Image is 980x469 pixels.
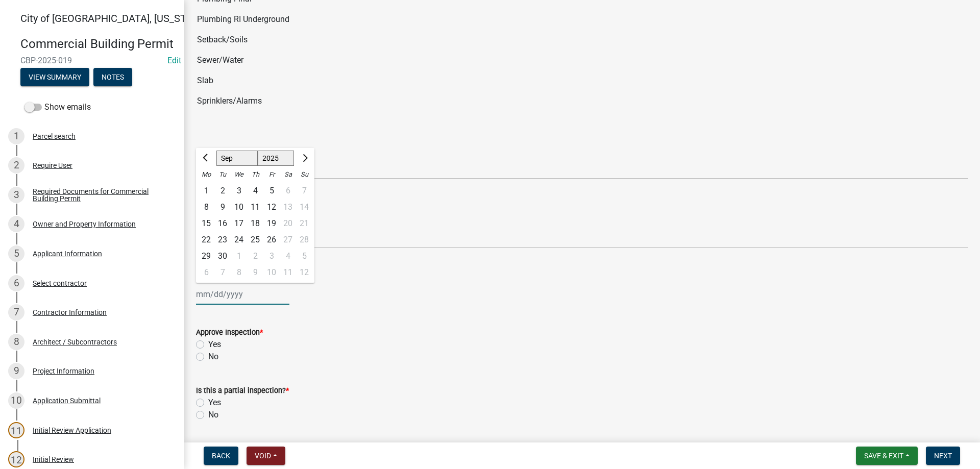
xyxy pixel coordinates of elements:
[204,447,238,465] button: Back
[214,264,231,281] div: 7
[247,264,263,281] div: Thursday, October 9, 2025
[298,150,310,166] button: Next month
[33,133,76,140] div: Parcel search
[8,392,24,409] div: 10
[231,264,247,281] div: 8
[934,452,952,460] span: Next
[33,162,72,169] div: Require User
[247,232,263,248] div: 25
[33,397,101,404] div: Application Submittal
[214,183,231,199] div: 2
[196,284,289,305] input: mm/dd/yyyy
[263,183,280,199] div: 5
[214,166,231,183] div: Tu
[33,220,136,228] div: Owner and Property Information
[33,338,117,345] div: Architect / Subcontractors
[231,215,247,232] div: Wednesday, September 17, 2025
[33,427,111,434] div: Initial Review Application
[231,264,247,281] div: Wednesday, October 8, 2025
[212,452,230,460] span: Back
[231,183,247,199] div: Wednesday, September 3, 2025
[263,248,280,264] div: Friday, October 3, 2025
[263,232,280,248] div: Friday, September 26, 2025
[247,215,263,232] div: 18
[231,232,247,248] div: 24
[263,248,280,264] div: 3
[214,248,231,264] div: Tuesday, September 30, 2025
[231,232,247,248] div: Wednesday, September 24, 2025
[926,447,960,465] button: Next
[198,248,214,264] div: Monday, September 29, 2025
[856,447,918,465] button: Save & Exit
[214,264,231,281] div: Tuesday, October 7, 2025
[263,215,280,232] div: 19
[8,334,24,350] div: 8
[214,232,231,248] div: 23
[231,248,247,264] div: 1
[198,166,214,183] div: Mo
[198,215,214,232] div: 15
[196,387,289,394] label: Is this a partial inspection?
[247,166,263,183] div: Th
[8,275,24,291] div: 6
[280,166,296,183] div: Sa
[8,216,24,232] div: 4
[20,56,163,65] span: CBP-2025-019
[198,199,214,215] div: 8
[198,248,214,264] div: 29
[216,151,258,166] select: Select month
[33,250,102,257] div: Applicant Information
[198,232,214,248] div: Monday, September 22, 2025
[33,309,107,316] div: Contractor Information
[33,188,167,202] div: Required Documents for Commercial Building Permit
[247,199,263,215] div: Thursday, September 11, 2025
[20,68,89,86] button: View Summary
[198,183,214,199] div: Monday, September 1, 2025
[208,338,221,351] label: Yes
[247,447,285,465] button: Void
[208,409,218,421] label: No
[200,150,212,166] button: Previous month
[214,232,231,248] div: Tuesday, September 23, 2025
[8,187,24,203] div: 3
[263,264,280,281] div: Friday, October 10, 2025
[864,452,903,460] span: Save & Exit
[258,151,295,166] select: Select year
[214,248,231,264] div: 30
[247,199,263,215] div: 11
[198,264,214,281] div: 6
[8,451,24,467] div: 12
[93,68,132,86] button: Notes
[8,304,24,320] div: 7
[8,422,24,438] div: 11
[33,280,87,287] div: Select contractor
[247,264,263,281] div: 9
[255,452,271,460] span: Void
[198,199,214,215] div: Monday, September 8, 2025
[263,264,280,281] div: 10
[231,248,247,264] div: Wednesday, October 1, 2025
[247,232,263,248] div: Thursday, September 25, 2025
[214,183,231,199] div: Tuesday, September 2, 2025
[33,367,94,375] div: Project Information
[263,199,280,215] div: Friday, September 12, 2025
[247,183,263,199] div: 4
[263,183,280,199] div: Friday, September 5, 2025
[198,183,214,199] div: 1
[208,351,218,363] label: No
[247,248,263,264] div: 2
[8,245,24,262] div: 5
[214,215,231,232] div: 16
[263,215,280,232] div: Friday, September 19, 2025
[33,456,74,463] div: Initial Review
[214,215,231,232] div: Tuesday, September 16, 2025
[24,101,91,113] label: Show emails
[167,56,181,65] a: Edit
[247,183,263,199] div: Thursday, September 4, 2025
[231,215,247,232] div: 17
[198,232,214,248] div: 22
[8,363,24,379] div: 9
[247,215,263,232] div: Thursday, September 18, 2025
[214,199,231,215] div: Tuesday, September 9, 2025
[20,73,89,82] wm-modal-confirm: Summary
